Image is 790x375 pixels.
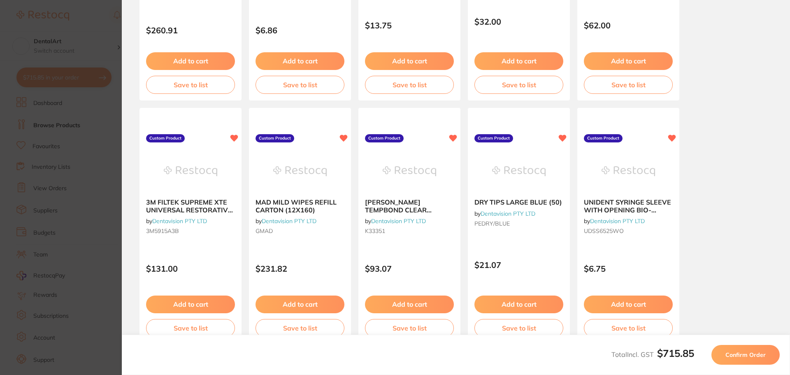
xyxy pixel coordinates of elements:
small: K33351 [365,228,454,234]
img: 3M FILTEK SUPREME XTE UNIVERSAL RESTORATIVE CAPSULES A3B (20X 0.2G) [164,151,217,192]
p: $6.86 [256,26,344,35]
span: by [365,217,426,225]
label: Custom Product [146,134,185,142]
p: $260.91 [146,26,235,35]
button: Save to list [584,319,673,337]
small: PEDRY/BLUE [474,220,563,227]
button: Add to cart [474,52,563,70]
button: Save to list [365,76,454,94]
button: Add to cart [584,296,673,313]
button: Save to list [474,76,563,94]
span: by [256,217,316,225]
span: Confirm Order [725,351,766,359]
small: UDSS6525WO [584,228,673,234]
img: DRY TIPS LARGE BLUE (50) [492,151,546,192]
button: Save to list [146,319,235,337]
button: Add to cart [256,296,344,313]
button: Add to cart [256,52,344,70]
img: KERR TEMPBOND CLEAR AUTOMIX SYRINGE (1X 6G) [383,151,436,192]
a: Dentavision PTY LTD [262,217,316,225]
p: $6.75 [584,264,673,273]
button: Save to list [256,76,344,94]
button: Add to cart [584,52,673,70]
p: $13.75 [365,21,454,30]
label: Custom Product [474,134,513,142]
a: Dentavision PTY LTD [590,217,645,225]
a: Dentavision PTY LTD [371,217,426,225]
img: UNIDENT SYRINGE SLEEVE WITH OPENING BIO-DEGRADABLE (500) [602,151,655,192]
span: by [584,217,645,225]
button: Save to list [584,76,673,94]
span: by [146,217,207,225]
p: $93.07 [365,264,454,273]
button: Save to list [146,76,235,94]
p: $131.00 [146,264,235,273]
button: Add to cart [474,296,563,313]
label: Custom Product [365,134,404,142]
img: MAD MILD WIPES REFILL CARTON (12X160) [273,151,327,192]
button: Save to list [256,319,344,337]
p: $32.00 [474,17,563,26]
b: $715.85 [657,347,694,359]
b: 3M FILTEK SUPREME XTE UNIVERSAL RESTORATIVE CAPSULES A3B (20X 0.2G) [146,198,235,214]
button: Save to list [474,319,563,337]
button: Add to cart [365,52,454,70]
small: GMAD [256,228,344,234]
b: MAD MILD WIPES REFILL CARTON (12X160) [256,198,344,214]
a: Dentavision PTY LTD [152,217,207,225]
button: Add to cart [146,52,235,70]
button: Save to list [365,319,454,337]
label: Custom Product [256,134,294,142]
a: Dentavision PTY LTD [481,210,535,217]
button: Add to cart [365,296,454,313]
small: 3M5915A3B [146,228,235,234]
span: by [474,210,535,217]
b: DRY TIPS LARGE BLUE (50) [474,198,563,206]
button: Confirm Order [711,345,780,365]
span: Total Incl. GST [611,350,694,359]
button: Add to cart [146,296,235,313]
p: $21.07 [474,260,563,270]
label: Custom Product [584,134,623,142]
p: $231.82 [256,264,344,273]
b: UNIDENT SYRINGE SLEEVE WITH OPENING BIO-DEGRADABLE (500) [584,198,673,214]
p: $62.00 [584,21,673,30]
b: KERR TEMPBOND CLEAR AUTOMIX SYRINGE (1X 6G) [365,198,454,214]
